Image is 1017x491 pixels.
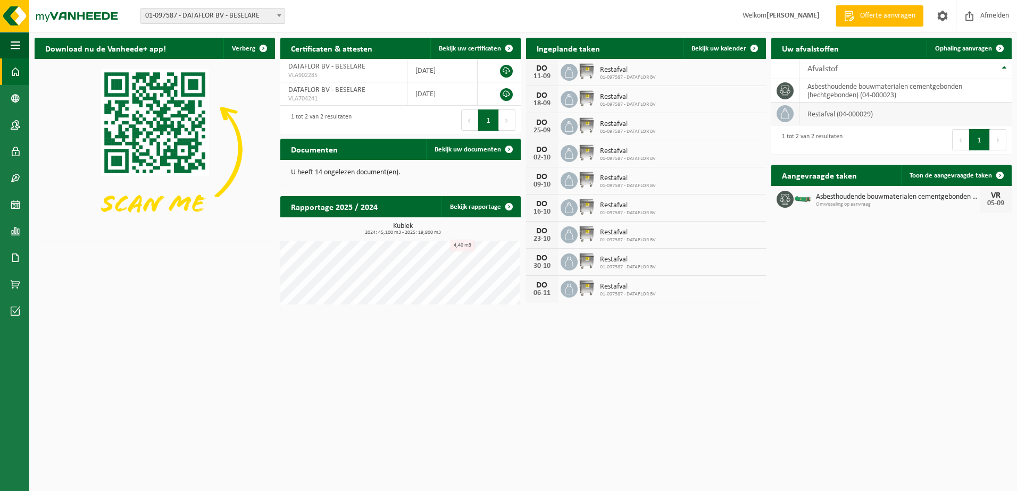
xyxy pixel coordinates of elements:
[288,71,399,80] span: VLA902285
[578,225,596,243] img: WB-1100-GAL-GY-04
[600,264,656,270] span: 01-097587 - DATAFLOR BV
[426,139,520,160] a: Bekijk uw documenten
[280,38,383,58] h2: Certificaten & attesten
[441,196,520,217] a: Bekijk rapportage
[600,291,656,298] span: 01-097587 - DATAFLOR BV
[232,45,255,52] span: Verberg
[600,283,656,291] span: Restafval
[531,263,553,270] div: 30-10
[430,38,520,59] a: Bekijk uw certificaten
[777,128,843,151] div: 1 tot 2 van 2 resultaten
[531,235,553,243] div: 23-10
[499,109,515,131] button: Next
[816,201,980,208] span: Omwisseling op aanvraag
[286,230,521,235] span: 2024: 45,100 m3 - 2025: 19,800 m3
[451,240,474,251] div: 4,40 m3
[600,174,656,183] span: Restafval
[927,38,1011,59] a: Ophaling aanvragen
[600,210,656,216] span: 01-097587 - DATAFLOR BV
[280,139,348,159] h2: Documenten
[531,254,553,263] div: DO
[531,281,553,290] div: DO
[766,12,820,20] strong: [PERSON_NAME]
[901,165,1011,186] a: Toon de aangevraagde taken
[578,171,596,189] img: WB-1100-GAL-GY-04
[816,193,980,201] span: Asbesthoudende bouwmaterialen cementgebonden (hechtgebonden)
[531,146,553,154] div: DO
[280,196,388,217] h2: Rapportage 2025 / 2024
[771,38,849,58] h2: Uw afvalstoffen
[531,173,553,181] div: DO
[985,200,1006,207] div: 05-09
[291,169,510,176] p: U heeft 14 ongelezen document(en).
[600,237,656,243] span: 01-097587 - DATAFLOR BV
[600,66,656,74] span: Restafval
[683,38,765,59] a: Bekijk uw kalender
[600,147,656,156] span: Restafval
[531,118,553,127] div: DO
[407,59,478,82] td: [DATE]
[600,156,656,162] span: 01-097587 - DATAFLOR BV
[600,228,656,237] span: Restafval
[531,208,553,216] div: 16-10
[288,86,365,94] span: DATAFLOR BV - BESELARE
[600,120,656,129] span: Restafval
[435,146,501,153] span: Bekijk uw documenten
[578,62,596,80] img: WB-1100-GAL-GY-04
[578,89,596,107] img: WB-1100-GAL-GY-04
[990,129,1006,150] button: Next
[531,200,553,208] div: DO
[526,38,611,58] h2: Ingeplande taken
[478,109,499,131] button: 1
[985,191,1006,200] div: VR
[578,252,596,270] img: WB-1100-GAL-GY-04
[600,256,656,264] span: Restafval
[578,279,596,297] img: WB-1100-GAL-GY-04
[799,79,1012,103] td: asbesthoudende bouwmaterialen cementgebonden (hechtgebonden) (04-000023)
[286,223,521,235] h3: Kubiek
[35,38,177,58] h2: Download nu de Vanheede+ app!
[531,154,553,162] div: 02-10
[600,129,656,135] span: 01-097587 - DATAFLOR BV
[771,165,868,185] h2: Aangevraagde taken
[910,172,992,179] span: Toon de aangevraagde taken
[807,65,838,73] span: Afvalstof
[288,95,399,103] span: VLA704241
[288,63,365,71] span: DATAFLOR BV - BESELARE
[799,103,1012,125] td: restafval (04-000029)
[952,129,969,150] button: Previous
[578,198,596,216] img: WB-1100-GAL-GY-04
[935,45,992,52] span: Ophaling aanvragen
[531,290,553,297] div: 06-11
[531,73,553,80] div: 11-09
[600,101,656,108] span: 01-097587 - DATAFLOR BV
[836,5,923,27] a: Offerte aanvragen
[600,201,656,210] span: Restafval
[141,9,285,23] span: 01-097587 - DATAFLOR BV - BESELARE
[531,100,553,107] div: 18-09
[461,109,478,131] button: Previous
[531,91,553,100] div: DO
[691,45,746,52] span: Bekijk uw kalender
[140,8,285,24] span: 01-097587 - DATAFLOR BV - BESELARE
[578,143,596,162] img: WB-1100-GAL-GY-04
[531,127,553,134] div: 25-09
[35,59,275,239] img: Download de VHEPlus App
[794,193,812,203] img: HK-XC-10-GN-00
[969,129,990,150] button: 1
[531,64,553,73] div: DO
[407,82,478,106] td: [DATE]
[600,93,656,101] span: Restafval
[578,116,596,134] img: WB-1100-GAL-GY-04
[600,183,656,189] span: 01-097587 - DATAFLOR BV
[857,11,918,21] span: Offerte aanvragen
[439,45,501,52] span: Bekijk uw certificaten
[531,181,553,189] div: 09-10
[600,74,656,81] span: 01-097587 - DATAFLOR BV
[223,38,274,59] button: Verberg
[531,227,553,235] div: DO
[286,108,352,132] div: 1 tot 2 van 2 resultaten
